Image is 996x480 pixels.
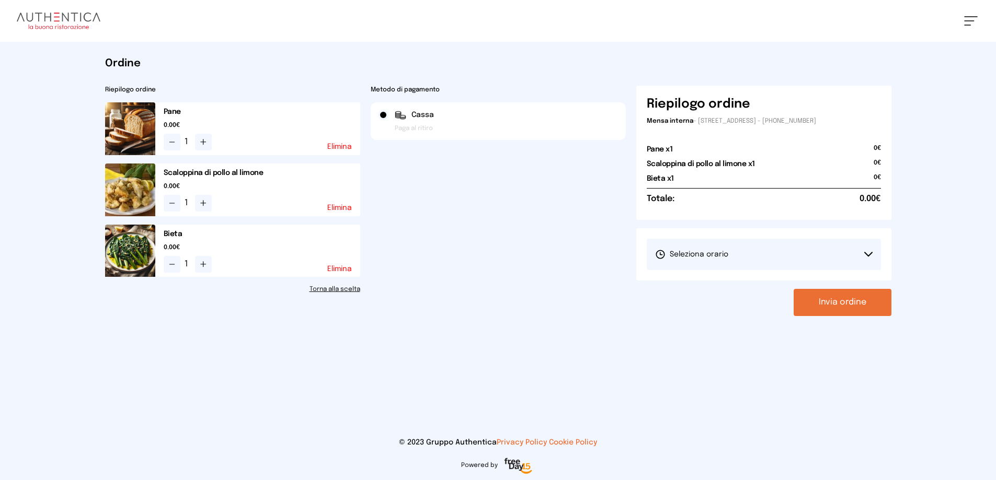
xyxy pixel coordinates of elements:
h6: Riepilogo ordine [647,96,750,113]
h2: Bieta x1 [647,173,674,184]
h2: Scaloppina di pollo al limone x1 [647,159,755,169]
button: Seleziona orario [647,239,881,270]
span: 0€ [874,144,881,159]
button: Elimina [327,204,352,212]
span: 1 [185,258,191,271]
h1: Ordine [105,56,891,71]
a: Torna alla scelta [105,285,360,294]
span: 0.00€ [164,121,360,130]
span: Paga al ritiro [395,124,433,133]
h2: Bieta [164,229,360,239]
button: Elimina [327,143,352,150]
span: 0€ [874,173,881,188]
p: - [STREET_ADDRESS] - [PHONE_NUMBER] [647,117,881,125]
h6: Totale: [647,193,674,205]
h2: Scaloppina di pollo al limone [164,168,360,178]
h2: Pane x1 [647,144,673,155]
button: Elimina [327,265,352,273]
span: Mensa interna [647,118,693,124]
span: 0.00€ [860,193,881,205]
img: logo.8f33a47.png [17,13,100,29]
span: Cassa [411,110,434,120]
h2: Metodo di pagamento [371,86,626,94]
button: Invia ordine [794,289,891,316]
span: Powered by [461,461,498,470]
span: Seleziona orario [655,249,728,260]
a: Cookie Policy [549,439,597,446]
span: 0.00€ [164,243,360,252]
img: media [105,102,155,155]
span: 1 [185,197,191,209]
span: 0€ [874,159,881,173]
p: © 2023 Gruppo Authentica [17,437,979,448]
span: 1 [185,136,191,148]
img: media [105,163,155,216]
h2: Riepilogo ordine [105,86,360,94]
h2: Pane [164,107,360,117]
span: 0.00€ [164,182,360,191]
img: logo-freeday.3e08031.png [502,456,535,477]
img: media [105,225,155,277]
a: Privacy Policy [497,439,547,446]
